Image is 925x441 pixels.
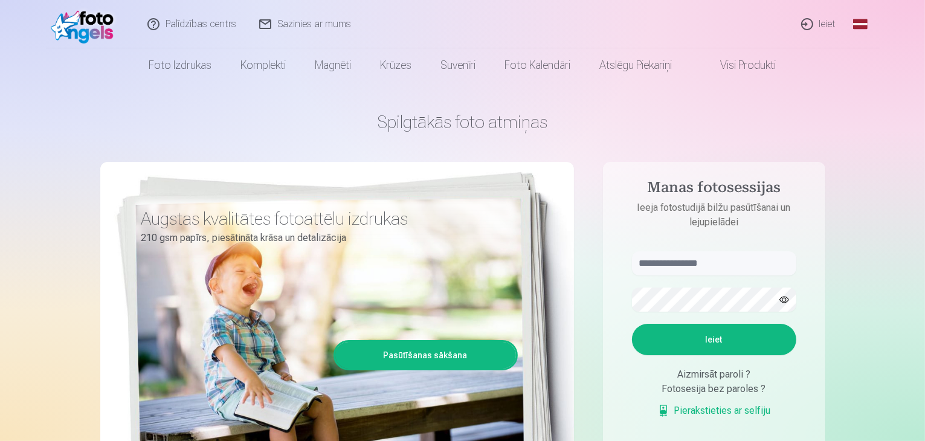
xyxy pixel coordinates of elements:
[135,48,227,82] a: Foto izdrukas
[141,230,509,246] p: 210 gsm papīrs, piesātināta krāsa un detalizācija
[632,382,796,396] div: Fotosesija bez paroles ?
[100,111,825,133] h1: Spilgtākās foto atmiņas
[632,367,796,382] div: Aizmirsāt paroli ?
[657,404,771,418] a: Pierakstieties ar selfiju
[620,179,808,201] h4: Manas fotosessijas
[585,48,687,82] a: Atslēgu piekariņi
[301,48,366,82] a: Magnēti
[491,48,585,82] a: Foto kalendāri
[687,48,791,82] a: Visi produkti
[632,324,796,355] button: Ieiet
[141,208,509,230] h3: Augstas kvalitātes fotoattēlu izdrukas
[227,48,301,82] a: Komplekti
[335,342,516,369] a: Pasūtīšanas sākšana
[620,201,808,230] p: Ieeja fotostudijā bilžu pasūtīšanai un lejupielādei
[427,48,491,82] a: Suvenīri
[366,48,427,82] a: Krūzes
[51,5,120,43] img: /fa1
